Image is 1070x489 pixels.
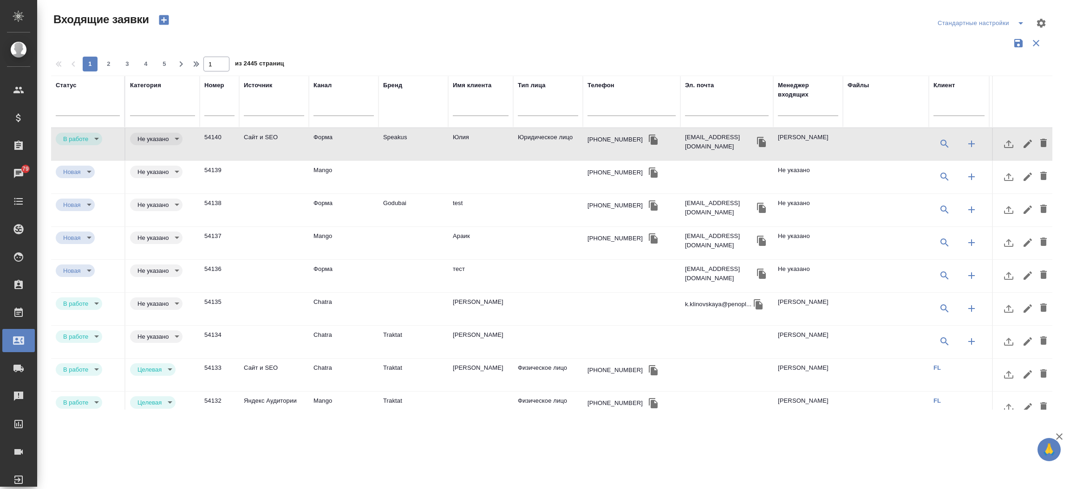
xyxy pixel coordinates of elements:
[933,364,941,371] a: FL
[960,199,983,221] button: Создать клиента
[309,392,378,424] td: Mango
[239,359,309,391] td: Сайт и SEO
[685,300,751,309] p: k.klinovskaya@penopl...
[130,199,183,211] div: В работе
[1036,166,1051,188] button: Удалить
[933,297,956,320] button: Выбрать клиента
[960,330,983,353] button: Создать клиента
[1020,363,1036,386] button: Редактировать
[204,81,224,90] div: Номер
[17,164,34,174] span: 79
[383,81,402,90] div: Бренд
[960,297,983,320] button: Создать клиента
[935,16,1030,31] div: split button
[518,81,546,90] div: Тип лица
[773,326,843,358] td: [PERSON_NAME]
[998,396,1020,418] button: Загрузить файл
[60,168,84,176] button: Новая
[101,59,116,69] span: 2
[130,297,183,310] div: В работе
[135,201,171,209] button: Не указано
[933,264,956,287] button: Выбрать клиента
[848,81,869,90] div: Файлы
[1036,133,1051,155] button: Удалить
[56,297,102,310] div: В работе
[60,300,91,308] button: В работе
[448,227,513,259] td: Араик
[513,359,583,391] td: Физическое лицо
[933,81,955,90] div: Клиент
[130,81,161,90] div: Категория
[60,201,84,209] button: Новая
[448,128,513,161] td: Юлия
[587,81,614,90] div: Телефон
[1020,133,1036,155] button: Редактировать
[998,297,1020,320] button: Загрузить файл
[56,363,102,376] div: В работе
[135,333,171,341] button: Не указано
[778,81,838,99] div: Менеджер входящих
[587,366,643,375] div: [PHONE_NUMBER]
[998,330,1020,353] button: Загрузить файл
[120,59,135,69] span: 3
[773,260,843,292] td: Не указано
[244,81,272,90] div: Источник
[56,264,95,277] div: В работе
[755,201,769,215] button: Скопировать
[120,57,135,71] button: 3
[448,260,513,292] td: тест
[130,166,183,178] div: В работе
[101,57,116,71] button: 2
[448,359,513,391] td: [PERSON_NAME]
[646,363,660,377] button: Скопировать
[1027,34,1045,52] button: Сбросить фильтры
[51,12,149,27] span: Входящие заявки
[1020,396,1036,418] button: Редактировать
[960,264,983,287] button: Создать клиента
[309,260,378,292] td: Форма
[130,133,183,145] div: В работе
[998,166,1020,188] button: Загрузить файл
[998,232,1020,254] button: Загрузить файл
[453,81,491,90] div: Имя клиента
[448,293,513,325] td: [PERSON_NAME]
[313,81,332,90] div: Канал
[239,128,309,161] td: Сайт и SEO
[130,363,176,376] div: В работе
[773,161,843,193] td: Не указано
[1020,232,1036,254] button: Редактировать
[998,363,1020,386] button: Загрузить файл
[1036,264,1051,287] button: Удалить
[135,135,171,143] button: Не указано
[378,326,448,358] td: Traktat
[135,168,171,176] button: Не указано
[56,396,102,409] div: В работе
[1020,264,1036,287] button: Редактировать
[646,166,660,180] button: Скопировать
[998,199,1020,221] button: Загрузить файл
[378,128,448,161] td: Speakus
[933,232,956,254] button: Выбрать клиента
[513,392,583,424] td: Физическое лицо
[773,359,843,391] td: [PERSON_NAME]
[448,194,513,226] td: test
[773,194,843,226] td: Не указано
[56,133,102,145] div: В работе
[685,232,755,250] p: [EMAIL_ADDRESS][DOMAIN_NAME]
[2,162,35,185] a: 79
[200,260,239,292] td: 54136
[157,57,172,71] button: 5
[1036,396,1051,418] button: Удалить
[309,128,378,161] td: Форма
[773,128,843,161] td: [PERSON_NAME]
[1020,330,1036,353] button: Редактировать
[1020,166,1036,188] button: Редактировать
[587,399,643,408] div: [PHONE_NUMBER]
[60,267,84,275] button: Новая
[130,264,183,277] div: В работе
[960,133,983,155] button: Создать клиента
[309,227,378,259] td: Mango
[135,234,171,242] button: Не указано
[235,58,284,71] span: из 2445 страниц
[130,330,183,343] div: В работе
